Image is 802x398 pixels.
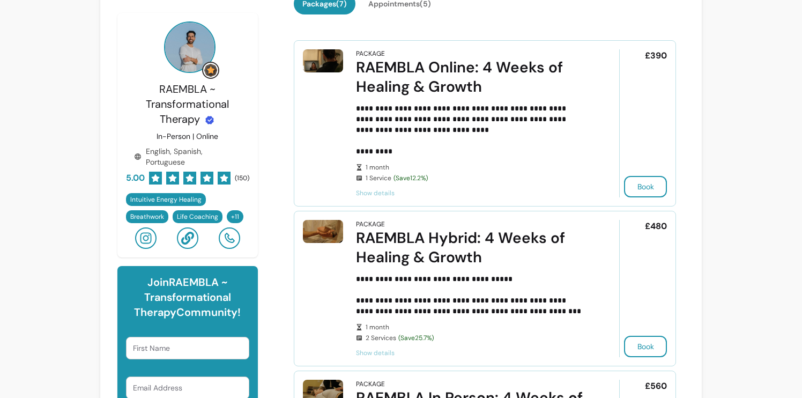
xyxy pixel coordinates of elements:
[366,323,590,331] span: 1 month
[177,212,218,221] span: Life Coaching
[619,220,667,357] div: £480
[356,49,385,58] div: Package
[164,21,216,73] img: Provider image
[398,334,434,342] span: (Save 25.7 %)
[366,163,590,172] span: 1 month
[133,343,242,353] input: First Name
[619,49,667,197] div: £390
[157,131,218,142] p: In-Person | Online
[356,58,590,97] div: RAEMBLA Online: 4 Weeks of Healing & Growth
[133,382,242,393] input: Email Address
[126,172,145,185] span: 5.00
[356,189,590,197] span: Show details
[204,64,217,77] img: Grow
[134,146,241,167] div: English, Spanish, Portuguese
[303,220,343,242] img: RAEMBLA Hybrid: 4 Weeks of Healing & Growth
[356,229,590,267] div: RAEMBLA Hybrid: 4 Weeks of Healing & Growth
[235,174,249,182] span: ( 150 )
[366,174,590,182] span: 1 Service
[624,336,667,357] button: Book
[229,212,241,221] span: + 11
[356,349,590,357] span: Show details
[130,195,202,204] span: Intuitive Energy Healing
[393,174,428,182] span: (Save 12.2 %)
[366,334,590,342] span: 2 Services
[130,212,164,221] span: Breathwork
[356,220,385,229] div: Package
[356,380,385,388] div: Package
[303,49,343,72] img: RAEMBLA Online: 4 Weeks of Healing & Growth
[624,176,667,197] button: Book
[126,275,249,320] h6: Join RAEMBLA ~ Transformational Therapy Community!
[146,82,229,126] span: RAEMBLA ~ Transformational Therapy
